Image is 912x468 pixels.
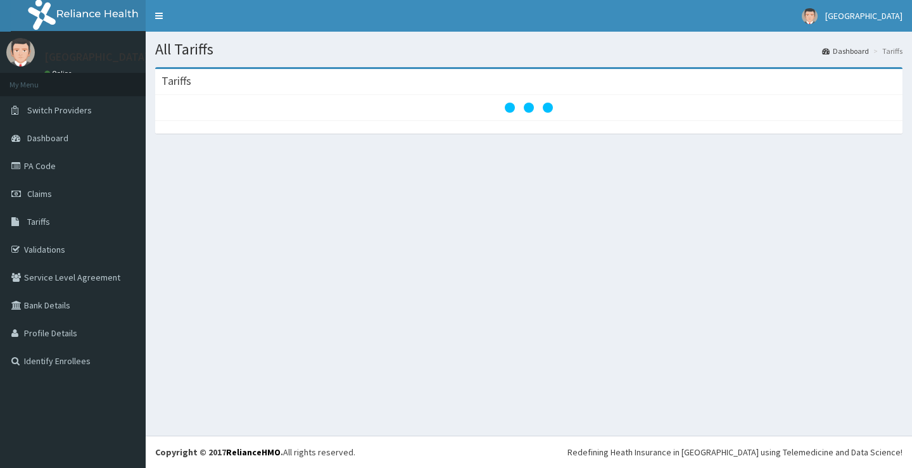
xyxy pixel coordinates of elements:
[802,8,818,24] img: User Image
[146,436,912,468] footer: All rights reserved.
[27,104,92,116] span: Switch Providers
[825,10,902,22] span: [GEOGRAPHIC_DATA]
[161,75,191,87] h3: Tariffs
[155,446,283,458] strong: Copyright © 2017 .
[822,46,869,56] a: Dashboard
[44,51,149,63] p: [GEOGRAPHIC_DATA]
[155,41,902,58] h1: All Tariffs
[567,446,902,459] div: Redefining Heath Insurance in [GEOGRAPHIC_DATA] using Telemedicine and Data Science!
[27,132,68,144] span: Dashboard
[503,82,554,133] svg: audio-loading
[44,69,75,78] a: Online
[27,216,50,227] span: Tariffs
[226,446,281,458] a: RelianceHMO
[27,188,52,199] span: Claims
[6,38,35,66] img: User Image
[870,46,902,56] li: Tariffs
